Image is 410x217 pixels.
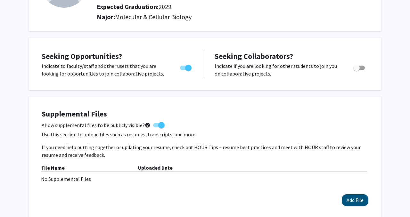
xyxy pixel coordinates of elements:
[351,62,368,72] div: Toggle
[42,121,151,129] span: Allow supplemental files to be publicly visible?
[42,131,368,138] p: Use this section to upload files such as resumes, transcripts, and more.
[145,121,151,129] mat-icon: help
[177,62,195,72] div: Toggle
[42,109,368,119] h4: Supplemental Files
[115,13,192,21] span: Molecular & Cellular Biology
[42,62,168,77] p: Indicate to faculty/staff and other users that you are looking for opportunities to join collabor...
[138,165,173,171] b: Uploaded Date
[342,194,368,206] button: Add File
[41,175,369,183] div: No Supplemental Files
[159,3,171,11] span: 2029
[215,51,293,61] span: Seeking Collaborators?
[215,62,341,77] p: Indicate if you are looking for other students to join you on collaborative projects.
[5,188,27,212] iframe: Chat
[42,51,122,61] span: Seeking Opportunities?
[97,13,370,21] h2: Major:
[42,165,65,171] b: File Name
[42,143,368,159] p: If you need help putting together or updating your resume, check out HOUR Tips – resume best prac...
[97,3,334,11] h2: Expected Graduation:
